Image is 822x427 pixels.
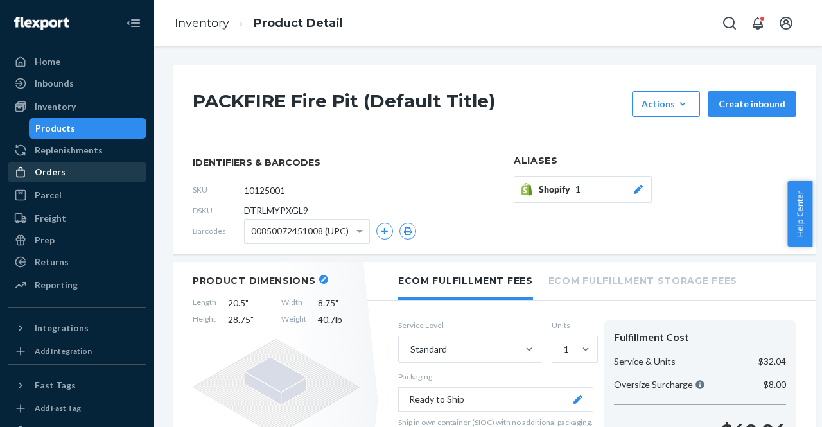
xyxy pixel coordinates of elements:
[35,144,103,157] div: Replenishments
[8,140,146,161] a: Replenishments
[193,91,625,117] h1: PACKFIRE Fire Pit (Default Title)
[228,313,270,326] span: 28.75
[121,10,146,36] button: Close Navigation
[164,4,353,42] ol: breadcrumbs
[745,10,771,36] button: Open notifications
[764,378,786,391] p: $8.00
[193,184,244,195] span: SKU
[14,17,69,30] img: Flexport logo
[8,344,146,359] a: Add Integration
[787,181,812,247] button: Help Center
[35,55,60,68] div: Home
[193,297,216,309] span: Length
[642,98,690,110] div: Actions
[8,162,146,182] a: Orders
[548,262,737,297] li: Ecom Fulfillment Storage Fees
[717,10,742,36] button: Open Search Box
[8,252,146,272] a: Returns
[35,256,69,268] div: Returns
[398,371,593,382] p: Packaging
[228,297,270,309] span: 20.5
[564,343,569,356] div: 1
[8,275,146,295] a: Reporting
[318,297,360,309] span: 8.75
[398,387,593,412] button: Ready to Ship
[193,313,216,326] span: Height
[193,205,244,216] span: DSKU
[8,208,146,229] a: Freight
[35,234,55,247] div: Prep
[398,320,541,331] label: Service Level
[575,183,581,196] span: 1
[514,156,796,166] h2: Aliases
[35,122,75,135] div: Products
[552,320,593,331] label: Units
[35,100,76,113] div: Inventory
[251,220,349,242] span: 00850072451008 (UPC)
[8,230,146,250] a: Prep
[632,91,700,117] button: Actions
[8,185,146,205] a: Parcel
[193,156,475,169] span: identifiers & barcodes
[35,166,66,179] div: Orders
[8,318,146,338] button: Integrations
[514,176,652,203] button: Shopify1
[250,314,254,325] span: "
[35,212,66,225] div: Freight
[29,118,147,139] a: Products
[35,322,89,335] div: Integrations
[708,91,796,117] button: Create inbound
[281,297,306,309] span: Width
[35,279,78,292] div: Reporting
[335,297,338,308] span: "
[35,403,81,414] div: Add Fast Tag
[318,313,360,326] span: 40.7 lb
[409,343,410,356] input: Standard
[35,77,74,90] div: Inbounds
[35,189,62,202] div: Parcel
[193,225,244,236] span: Barcodes
[244,204,308,217] span: DTRLMYPXGL9
[614,330,786,345] div: Fulfillment Cost
[8,375,146,396] button: Fast Tags
[758,355,786,368] p: $32.04
[35,379,76,392] div: Fast Tags
[8,96,146,117] a: Inventory
[35,345,92,356] div: Add Integration
[175,16,229,30] a: Inventory
[193,275,316,286] h2: Product Dimensions
[8,401,146,416] a: Add Fast Tag
[398,262,533,300] li: Ecom Fulfillment Fees
[245,297,249,308] span: "
[614,355,676,368] p: Service & Units
[254,16,343,30] a: Product Detail
[563,343,564,356] input: 1
[8,51,146,72] a: Home
[539,183,575,196] span: Shopify
[614,378,704,391] p: Oversize Surcharge
[773,10,799,36] button: Open account menu
[410,343,447,356] div: Standard
[281,313,306,326] span: Weight
[8,73,146,94] a: Inbounds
